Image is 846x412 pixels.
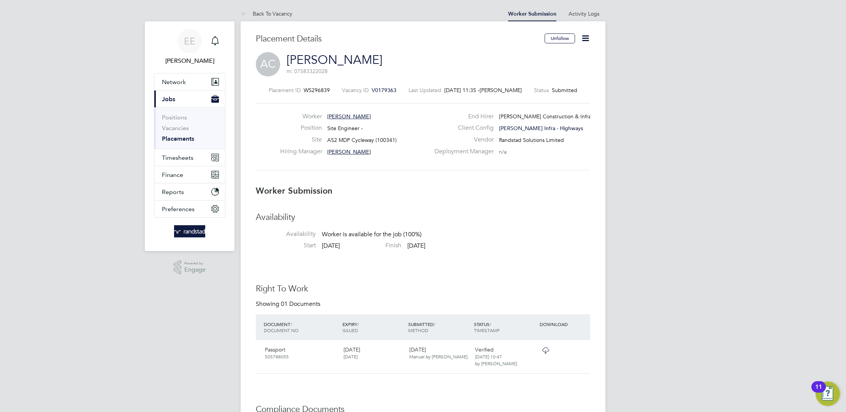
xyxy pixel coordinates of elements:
span: Submitted [552,87,577,94]
label: Placement ID [269,87,301,94]
span: m: 07583322028 [287,68,328,75]
div: DOCUMENT [262,317,341,337]
span: A52 MDP Cycleway (100341) [327,137,397,143]
span: EE [184,36,195,46]
span: / [434,321,435,327]
div: DOWNLOAD [538,317,590,331]
span: [PERSON_NAME] [480,87,522,94]
span: V0179363 [372,87,396,94]
a: Go to home page [154,225,225,237]
span: / [490,321,491,327]
a: Worker Submission [508,11,556,17]
span: TIMESTAMP [474,327,500,333]
a: Back To Vacancy [241,10,292,17]
span: Jobs [162,95,175,103]
span: DOCUMENT NO. [264,327,299,333]
div: Showing [256,300,322,308]
span: METHOD [408,327,428,333]
label: Start [256,242,316,250]
span: Timesheets [162,154,193,161]
span: by [PERSON_NAME]. [475,360,518,366]
label: Site [280,136,322,144]
div: Jobs [154,107,225,149]
a: Activity Logs [569,10,599,17]
span: [PERSON_NAME] Construction & Infrast… [499,113,600,120]
div: Passport [262,343,341,363]
label: Finish [341,242,401,250]
span: Finance [162,171,183,178]
span: WS296839 [304,87,330,94]
h3: Availability [256,212,590,223]
a: Vacancies [162,124,189,132]
span: [DATE] [407,242,425,250]
span: [DATE] [344,353,358,360]
label: Client Config [430,124,494,132]
button: Timesheets [154,149,225,166]
span: 01 Documents [281,300,320,308]
a: Powered byEngage [174,260,206,275]
span: [DATE] 11:35 - [444,87,480,94]
label: Status [534,87,549,94]
div: 11 [815,387,822,397]
button: Open Resource Center, 11 new notifications [816,382,840,406]
h3: Placement Details [256,33,539,45]
img: randstad-logo-retina.png [174,225,206,237]
label: Hiring Manager [280,148,322,156]
span: Engage [184,267,206,273]
span: [PERSON_NAME] [327,148,371,155]
button: Network [154,73,225,90]
span: Worker is available for the job (100%) [322,231,421,238]
span: Reports [162,188,184,196]
span: Manual by [PERSON_NAME]. [409,353,469,360]
span: [DATE] [322,242,340,250]
nav: Main navigation [145,21,234,251]
label: Last Updated [409,87,441,94]
span: Site Engineer - [327,125,363,132]
label: Position [280,124,322,132]
span: AC [256,52,280,76]
span: Elliott Ebanks [154,56,225,65]
label: Vacancy ID [342,87,369,94]
label: Deployment Manager [430,148,494,156]
span: Powered by [184,260,206,267]
span: [PERSON_NAME] Infra - Highways [499,125,583,132]
div: [DATE] [341,343,406,363]
label: Vendor [430,136,494,144]
span: n/a [499,148,507,155]
span: Preferences [162,205,195,213]
span: / [357,321,359,327]
div: [DATE] [406,343,472,363]
div: STATUS [472,317,538,337]
b: Worker Submission [256,186,333,196]
a: [PERSON_NAME] [287,52,382,67]
span: Network [162,78,186,86]
label: End Hirer [430,113,494,121]
button: Unfollow [545,33,575,43]
div: EXPIRY [341,317,406,337]
a: EE[PERSON_NAME] [154,29,225,65]
span: 505788055 [265,353,289,360]
span: / [290,321,292,327]
label: Worker [280,113,322,121]
div: SUBMITTED [406,317,472,337]
span: [PERSON_NAME] [327,113,371,120]
h3: Right To Work [256,283,590,294]
span: Verified [475,346,494,353]
label: Availability [256,230,316,238]
button: Jobs [154,91,225,107]
button: Preferences [154,200,225,217]
button: Reports [154,183,225,200]
button: Finance [154,166,225,183]
span: Randstad Solutions Limited [499,137,564,143]
span: [DATE] 10:47 [475,353,502,360]
span: ISSUED [342,327,358,333]
a: Placements [162,135,194,142]
a: Positions [162,114,187,121]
